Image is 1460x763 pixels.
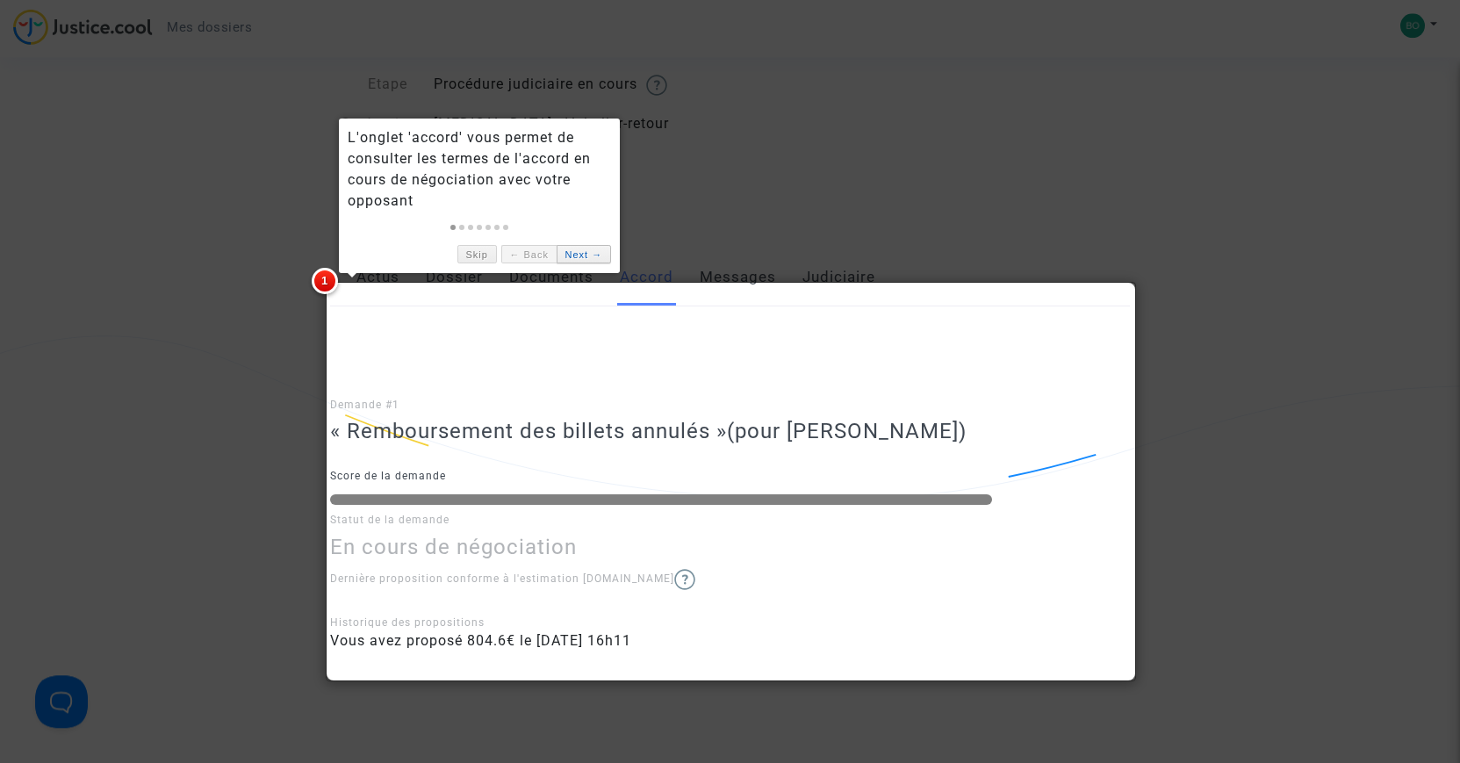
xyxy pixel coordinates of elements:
h3: En cours de négociation [330,535,1130,560]
div: Historique des propositions [330,615,1130,630]
span: (pour [PERSON_NAME]) [727,419,967,443]
p: Score de la demande [330,465,1130,487]
a: Next → [557,245,611,263]
span: Dernière proposition conforme à l'estimation [DOMAIN_NAME] [330,572,695,585]
h3: « Remboursement des billets annulés » [330,419,1130,444]
img: help.svg [674,569,695,590]
a: Skip [457,245,497,263]
div: L'onglet 'accord' vous permet de consulter les termes de l'accord en cours de négociation avec vo... [348,127,611,212]
span: 1 [312,268,338,294]
a: ← Back [501,245,557,263]
span: Vous avez proposé 804.6€ le [DATE] 16h11 [330,632,631,649]
p: Demande #1 [330,394,1130,416]
p: Statut de la demande [330,509,1130,531]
